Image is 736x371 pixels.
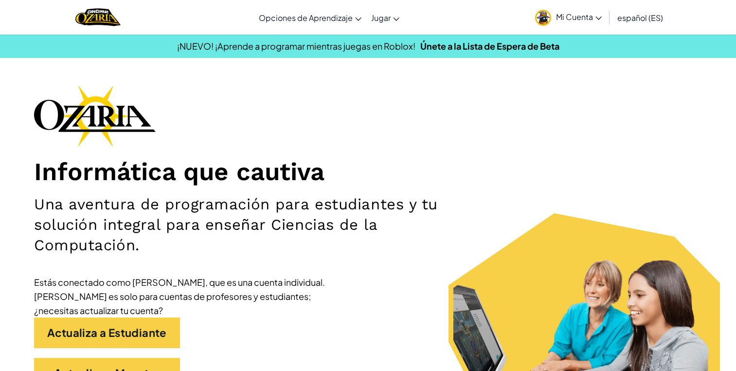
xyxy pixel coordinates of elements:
img: avatar [535,10,551,26]
span: Opciones de Aprendizaje [259,13,353,23]
a: Ozaria by CodeCombat logo [75,7,121,27]
a: Jugar [366,4,404,31]
img: Home [75,7,121,27]
span: Mi Cuenta [556,12,602,22]
h2: Una aventura de programación para estudiantes y tu solución integral para enseñar Ciencias de la ... [34,194,482,256]
a: Opciones de Aprendizaje [254,4,366,31]
a: Actualiza a Estudiante [34,317,180,348]
span: ¡NUEVO! ¡Aprende a programar mientras juegas en Roblox! [177,40,415,52]
a: Únete a la Lista de Espera de Beta [420,40,559,52]
img: Ozaria branding logo [34,85,156,147]
div: Estás conectado como [PERSON_NAME], que es una cuenta individual. [PERSON_NAME] es solo para cuen... [34,275,326,317]
a: español (ES) [612,4,668,31]
h1: Informática que cautiva [34,157,702,187]
span: español (ES) [617,13,663,23]
span: Jugar [371,13,391,23]
a: Mi Cuenta [530,2,607,33]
